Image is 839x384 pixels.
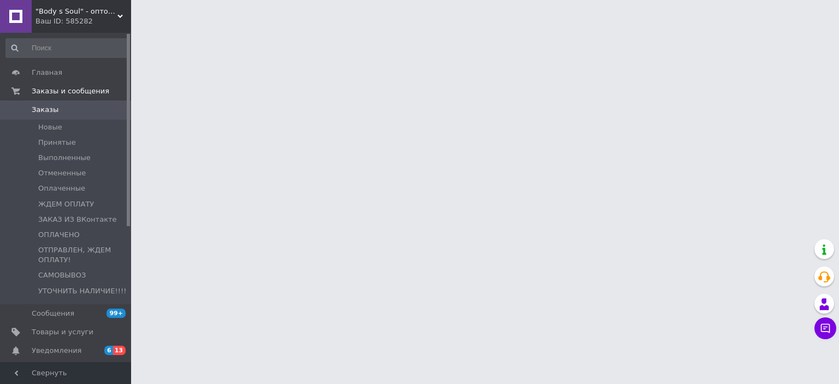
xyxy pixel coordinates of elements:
span: Товары и услуги [32,327,93,337]
input: Поиск [5,38,129,58]
span: 13 [113,346,126,355]
span: "Body s Soul" - оптово-роздрібний магазин товарів для миловаріння, свічок,пластикових форм,пакування [36,7,117,16]
span: ЗАКАЗ ИЗ ВКонтакте [38,215,117,225]
span: ОПЛАЧЕНО [38,230,80,240]
span: Заказы и сообщения [32,86,109,96]
span: Оплаченные [38,184,85,193]
span: ЖДЕМ ОПЛАТУ [38,199,94,209]
span: 6 [104,346,113,355]
button: Чат с покупателем [814,317,836,339]
div: Ваш ID: 585282 [36,16,131,26]
span: Выполненные [38,153,91,163]
span: Новые [38,122,62,132]
span: Главная [32,68,62,78]
span: САМОВЫВОЗ [38,270,86,280]
span: УТОЧНИТЬ НАЛИЧИЕ!!!! [38,286,126,296]
span: 99+ [107,309,126,318]
span: Сообщения [32,309,74,318]
span: Заказы [32,105,58,115]
span: Отмененные [38,168,86,178]
span: ОТПРАВЛЕН, ЖДЕМ ОПЛАТУ! [38,245,128,265]
span: Уведомления [32,346,81,356]
span: Принятые [38,138,76,147]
